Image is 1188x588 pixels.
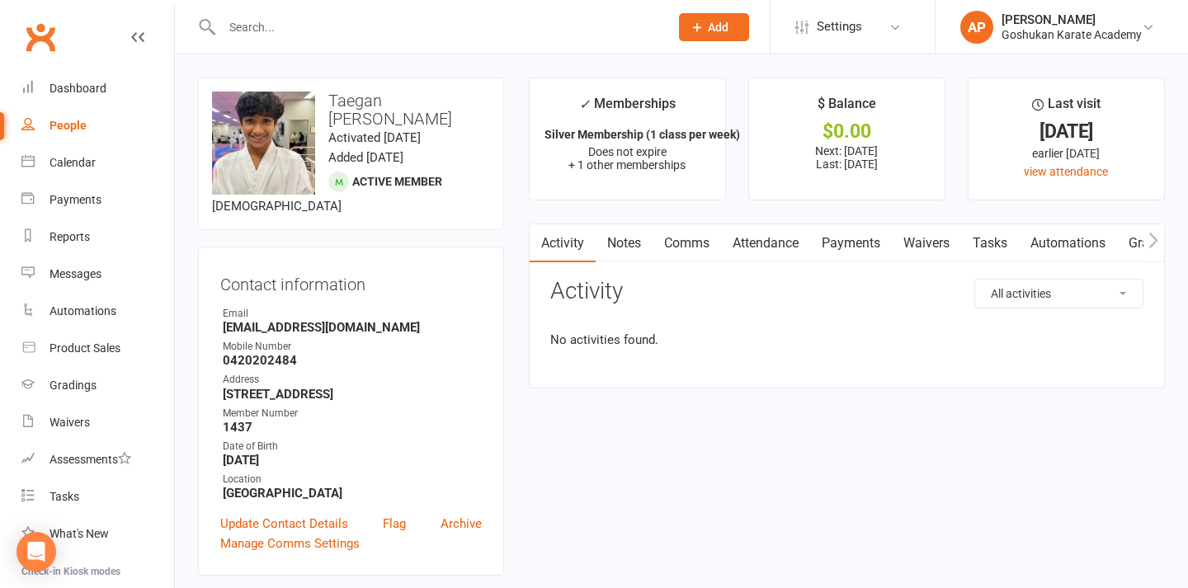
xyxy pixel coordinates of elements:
a: Flag [383,514,406,534]
div: Automations [49,304,116,318]
div: People [49,119,87,132]
div: Reports [49,230,90,243]
div: $ Balance [818,93,876,123]
p: Next: [DATE] Last: [DATE] [764,144,930,171]
time: Added [DATE] [328,150,403,165]
div: What's New [49,527,109,540]
div: Memberships [579,93,676,124]
a: Clubworx [20,16,61,58]
div: Date of Birth [223,439,482,454]
a: Attendance [721,224,810,262]
span: Add [708,21,728,34]
div: Last visit [1032,93,1101,123]
div: Payments [49,193,101,206]
strong: [STREET_ADDRESS] [223,387,482,402]
a: Calendar [21,144,174,181]
div: Messages [49,267,101,280]
a: Reports [21,219,174,256]
a: Activity [530,224,596,262]
div: Address [223,372,482,388]
a: Comms [653,224,721,262]
div: Open Intercom Messenger [16,532,56,572]
a: Payments [810,224,892,262]
strong: [GEOGRAPHIC_DATA] [223,486,482,501]
div: Mobile Number [223,339,482,355]
a: People [21,107,174,144]
a: Payments [21,181,174,219]
div: Location [223,472,482,487]
a: Dashboard [21,70,174,107]
div: $0.00 [764,123,930,140]
div: Dashboard [49,82,106,95]
span: Does not expire [588,145,667,158]
span: + 1 other memberships [568,158,686,172]
h3: Taegan [PERSON_NAME] [212,92,490,128]
a: Waivers [21,404,174,441]
h3: Contact information [220,269,482,294]
div: Goshukan Karate Academy [1002,27,1142,42]
strong: [EMAIL_ADDRESS][DOMAIN_NAME] [223,320,482,335]
h3: Activity [550,279,1143,304]
div: [DATE] [983,123,1149,140]
span: Settings [817,8,862,45]
a: Waivers [892,224,961,262]
a: Archive [441,514,482,534]
i: ✓ [579,96,590,112]
a: view attendance [1024,165,1108,178]
img: image1755073350.png [212,92,315,195]
a: Product Sales [21,330,174,367]
div: [PERSON_NAME] [1002,12,1142,27]
div: Product Sales [49,341,120,355]
li: No activities found. [550,330,1143,350]
a: Tasks [21,478,174,515]
a: Assessments [21,441,174,478]
a: Messages [21,256,174,293]
div: earlier [DATE] [983,144,1149,162]
strong: 0420202484 [223,353,482,368]
input: Search... [217,16,658,39]
strong: 1437 [223,420,482,435]
a: Notes [596,224,653,262]
strong: Silver Membership (1 class per week) [544,128,740,141]
span: Active member [352,175,442,188]
a: Tasks [961,224,1019,262]
div: Assessments [49,453,131,466]
strong: [DATE] [223,453,482,468]
a: Update Contact Details [220,514,348,534]
span: [DEMOGRAPHIC_DATA] [212,199,342,214]
div: Email [223,306,482,322]
time: Activated [DATE] [328,130,421,145]
div: Gradings [49,379,97,392]
a: Automations [21,293,174,330]
a: What's New [21,515,174,553]
button: Add [679,13,749,41]
div: Tasks [49,490,79,503]
div: Calendar [49,156,96,169]
div: AP [960,11,993,44]
a: Gradings [21,367,174,404]
a: Manage Comms Settings [220,534,360,553]
div: Waivers [49,416,90,429]
div: Member Number [223,406,482,421]
a: Automations [1019,224,1117,262]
